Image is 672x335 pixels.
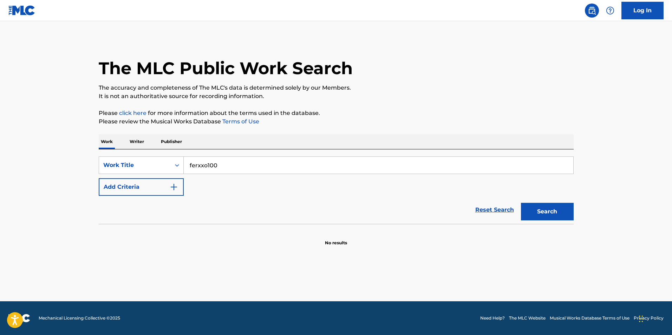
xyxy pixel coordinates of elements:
[550,315,629,321] a: Musical Works Database Terms of Use
[521,203,574,220] button: Search
[509,315,546,321] a: The MLC Website
[585,4,599,18] a: Public Search
[221,118,259,125] a: Terms of Use
[603,4,617,18] div: Help
[8,314,30,322] img: logo
[99,58,353,79] h1: The MLC Public Work Search
[480,315,505,321] a: Need Help?
[637,301,672,335] iframe: Chat Widget
[99,134,115,149] p: Work
[472,202,517,218] a: Reset Search
[99,178,184,196] button: Add Criteria
[588,6,596,15] img: search
[639,308,643,329] div: Drag
[634,315,664,321] a: Privacy Policy
[99,117,574,126] p: Please review the Musical Works Database
[99,156,574,224] form: Search Form
[39,315,120,321] span: Mechanical Licensing Collective © 2025
[103,161,167,169] div: Work Title
[99,109,574,117] p: Please for more information about the terms used in the database.
[8,5,35,15] img: MLC Logo
[99,92,574,101] p: It is not an authoritative source for recording information.
[159,134,184,149] p: Publisher
[606,6,614,15] img: help
[621,2,664,19] a: Log In
[119,110,146,116] a: click here
[128,134,146,149] p: Writer
[170,183,178,191] img: 9d2ae6d4665cec9f34b9.svg
[99,84,574,92] p: The accuracy and completeness of The MLC's data is determined solely by our Members.
[325,231,347,246] p: No results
